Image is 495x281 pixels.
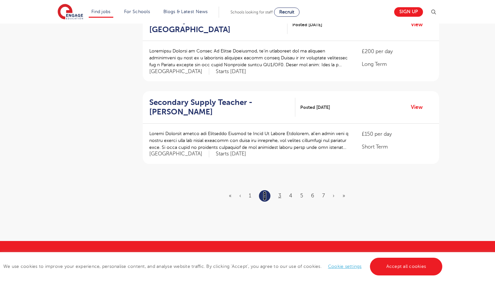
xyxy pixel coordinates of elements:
h2: Chemistry Teacher - [GEOGRAPHIC_DATA] [149,15,282,34]
span: Posted [DATE] [300,104,330,111]
a: View [411,20,428,29]
a: 3 [278,193,281,199]
p: Starts [DATE] [216,151,246,157]
a: Find jobs [91,9,111,14]
a: 5 [300,193,303,199]
a: Blogs & Latest News [163,9,208,14]
a: 4 [289,193,292,199]
p: £150 per day [362,130,432,138]
p: Loremipsu Dolorsi am Consec Ad Elitse Doeiusmod, te’in utlaboreet dol ma aliquaen adminimveni qu ... [149,48,349,68]
img: Engage Education [58,4,83,20]
a: 1 [249,193,251,199]
span: Schools looking for staff [230,10,273,14]
a: 2 [263,191,266,200]
a: Recruit [274,8,300,17]
a: First [229,193,231,199]
a: 6 [311,193,314,199]
span: [GEOGRAPHIC_DATA] [149,151,209,157]
a: Last [342,193,345,199]
a: Previous [239,193,241,199]
p: Short Term [362,143,432,151]
p: £200 per day [362,48,432,55]
a: Secondary Supply Teacher - [PERSON_NAME] [149,98,295,117]
span: Posted [DATE] [292,21,322,28]
h2: Secondary Supply Teacher - [PERSON_NAME] [149,98,290,117]
span: We use cookies to improve your experience, personalise content, and analyse website traffic. By c... [3,264,444,269]
p: Loremi Dolorsit ametco adi Elitseddo Eiusmod te Incid Ut Labore Etdolorem, al’en admin veni q nos... [149,130,349,151]
a: Cookie settings [328,264,362,269]
a: Chemistry Teacher - [GEOGRAPHIC_DATA] [149,15,287,34]
a: Next [333,193,335,199]
span: [GEOGRAPHIC_DATA] [149,68,209,75]
a: Accept all cookies [370,258,443,275]
a: Sign up [394,7,423,17]
span: Recruit [279,10,294,14]
p: Starts [DATE] [216,68,246,75]
p: Long Term [362,60,432,68]
a: View [411,103,428,111]
a: For Schools [124,9,150,14]
a: 7 [322,193,325,199]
